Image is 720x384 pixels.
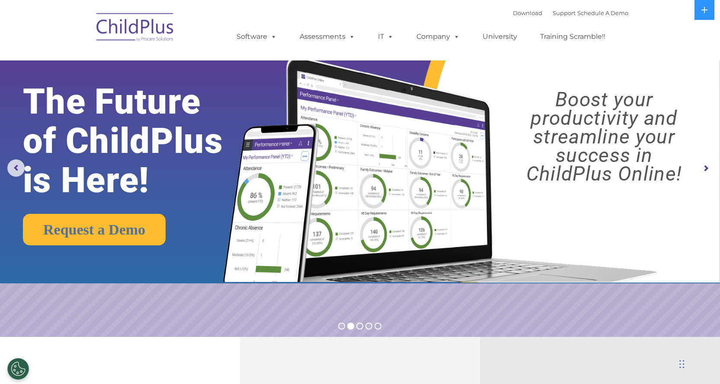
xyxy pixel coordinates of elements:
[579,291,720,384] iframe: Chat Widget
[23,82,253,200] rs-layer: The Future of ChildPlus is Here!
[23,214,166,245] a: Request a Demo
[513,10,542,16] a: Download
[291,28,364,45] a: Assessments
[497,90,711,183] rs-layer: Boost your productivity and streamline your success in ChildPlus Online!
[474,28,526,45] a: University
[553,10,576,16] a: Support
[513,10,628,16] font: |
[531,28,614,45] a: Training Scramble!!
[120,92,157,99] span: Phone number
[7,358,29,380] button: Cookies Settings
[120,57,147,63] span: Last name
[679,351,685,377] div: Drag
[228,28,285,45] a: Software
[577,10,628,16] a: Schedule A Demo
[408,28,468,45] a: Company
[369,28,402,45] a: IT
[92,7,179,50] img: ChildPlus by Procare Solutions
